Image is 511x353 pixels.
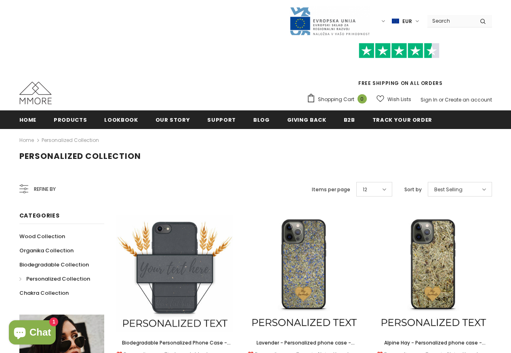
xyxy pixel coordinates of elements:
span: Personalized Collection [26,275,90,283]
span: EUR [402,17,412,25]
span: Our Story [156,116,190,124]
a: Products [54,110,87,129]
img: Trust Pilot Stars [359,43,440,59]
a: Our Story [156,110,190,129]
span: Refine by [34,185,56,194]
span: Personalized Collection [19,150,141,162]
span: 12 [363,186,367,194]
a: Lookbook [104,110,138,129]
span: Organika Collection [19,247,74,254]
span: Giving back [287,116,326,124]
a: Create an account [445,96,492,103]
a: B2B [344,110,355,129]
a: support [207,110,236,129]
a: Lavender - Personalized phone case - Personalized gift [246,338,363,347]
a: Organika Collection [19,243,74,258]
span: Blog [253,116,270,124]
label: Items per page [312,186,350,194]
a: Personalized Collection [19,272,90,286]
a: Biodegradable Collection [19,258,89,272]
span: Lookbook [104,116,138,124]
span: Wood Collection [19,233,65,240]
span: Chakra Collection [19,289,69,297]
span: Track your order [372,116,432,124]
a: Shopping Cart 0 [307,93,371,106]
label: Sort by [404,186,422,194]
a: Personalized Collection [42,137,99,144]
img: MMORE Cases [19,82,52,104]
a: Chakra Collection [19,286,69,300]
span: Shopping Cart [318,95,354,104]
a: Wood Collection [19,229,65,243]
span: Biodegradable Collection [19,261,89,268]
a: Biodegradable Personalized Phone Case - Black [116,338,233,347]
a: Home [19,110,37,129]
span: Best Selling [434,186,463,194]
span: Wish Lists [387,95,411,104]
a: Wish Lists [376,92,411,106]
span: B2B [344,116,355,124]
a: Alpine Hay - Personalized phone case - Personalized gift [375,338,492,347]
a: Giving back [287,110,326,129]
inbox-online-store-chat: Shopify online store chat [6,320,58,347]
a: Javni Razpis [289,17,370,24]
span: or [439,96,444,103]
span: 0 [357,94,367,104]
span: Categories [19,211,60,220]
a: Track your order [372,110,432,129]
a: Sign In [421,96,437,103]
a: Blog [253,110,270,129]
iframe: Customer reviews powered by Trustpilot [307,58,492,79]
span: Products [54,116,87,124]
span: support [207,116,236,124]
a: Home [19,135,34,145]
input: Search Site [427,15,474,27]
span: FREE SHIPPING ON ALL ORDERS [307,47,492,87]
span: Home [19,116,37,124]
img: Javni Razpis [289,6,370,36]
